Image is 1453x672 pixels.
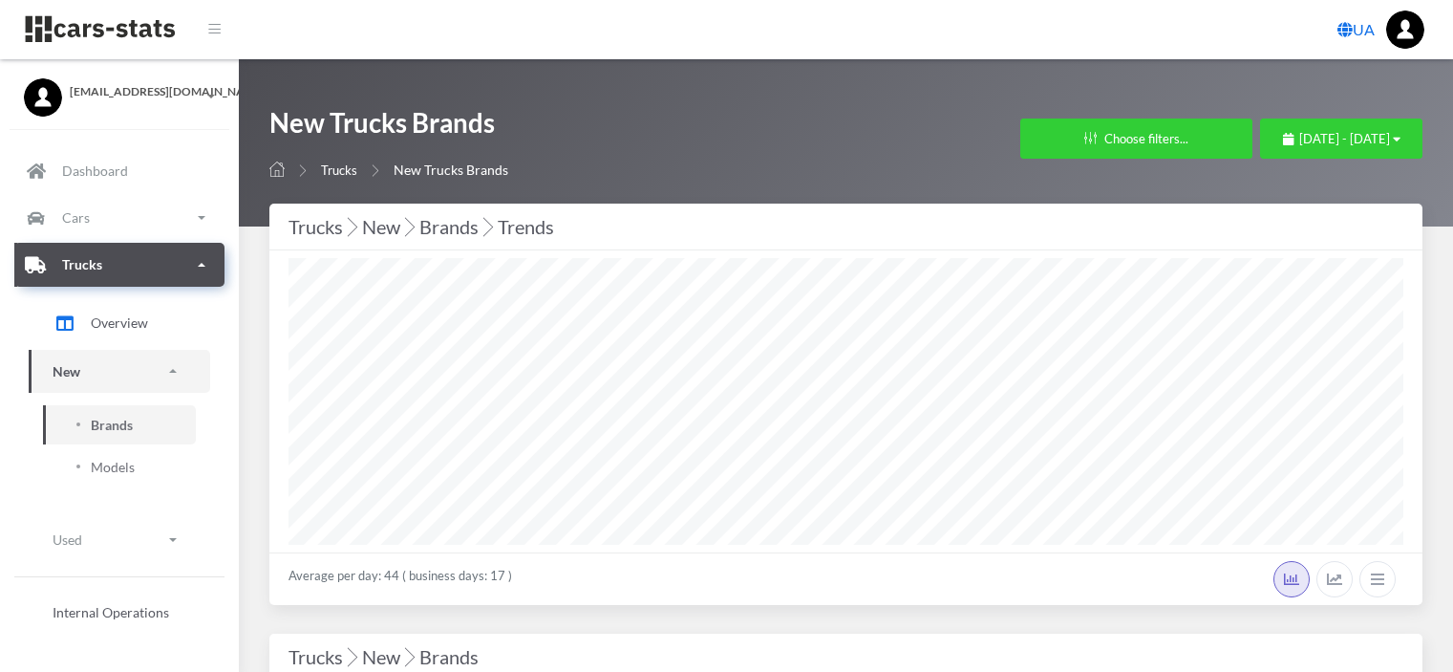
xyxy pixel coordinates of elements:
p: Cars [62,206,90,229]
a: Models [43,447,196,487]
a: Brands [43,405,196,444]
a: Trucks [321,163,357,178]
button: [DATE] - [DATE] [1260,119,1422,159]
h4: Trucks New Brands [288,641,1403,672]
p: Used [53,528,82,552]
span: [DATE] - [DATE] [1299,131,1390,146]
a: Dashboard [14,149,224,193]
a: [EMAIL_ADDRESS][DOMAIN_NAME] [24,78,215,100]
a: Used [29,518,210,561]
img: ... [1386,11,1424,49]
a: Cars [14,196,224,240]
a: New [29,350,210,393]
a: Internal Operations [29,593,210,632]
a: Overview [29,299,210,347]
div: Trucks New Brands Trends [288,211,1403,242]
p: New [53,359,80,383]
p: Trucks [62,252,102,276]
span: Brands [91,415,133,435]
span: Internal Operations [53,602,169,622]
span: Overview [91,313,148,333]
a: UA [1330,11,1382,49]
div: Average per day: 44 ( business days: 17 ) [269,553,1422,605]
p: Dashboard [62,159,128,183]
h1: New Trucks Brands [269,105,508,150]
span: [EMAIL_ADDRESS][DOMAIN_NAME] [70,83,215,100]
a: Trucks [14,243,224,287]
img: navbar brand [24,14,177,44]
span: Models [91,457,135,477]
button: Choose filters... [1020,119,1252,159]
span: New Trucks Brands [394,162,508,178]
